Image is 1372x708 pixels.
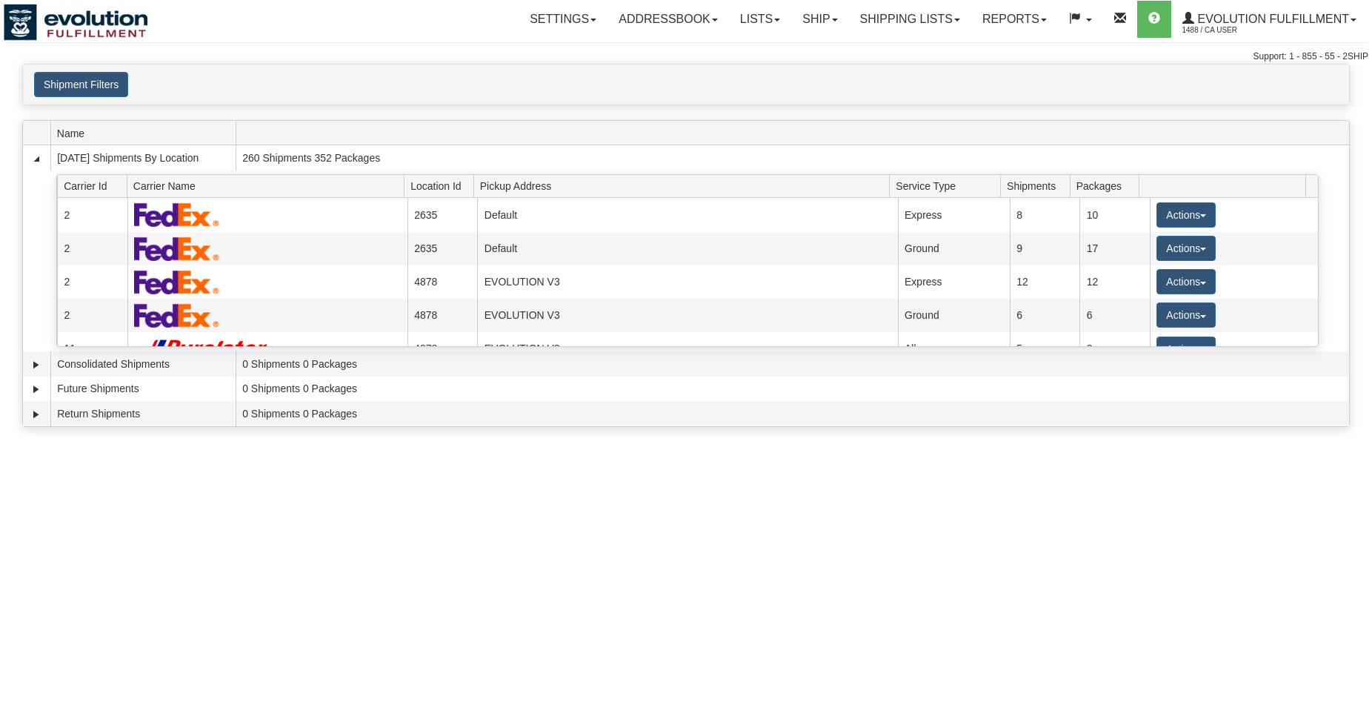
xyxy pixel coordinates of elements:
td: 6 [1079,299,1150,332]
td: 6 [1010,299,1080,332]
td: 12 [1079,265,1150,299]
td: EVOLUTION V3 [477,265,897,299]
td: Consolidated Shipments [50,351,236,377]
td: 10 [1079,198,1150,231]
td: 0 Shipments 0 Packages [236,351,1349,377]
td: Default [477,198,897,231]
a: Settings [519,1,607,38]
span: Evolution Fulfillment [1194,13,1349,25]
td: 0 Shipments 0 Packages [236,401,1349,426]
a: Shipping lists [849,1,971,38]
td: Ground [898,232,1010,265]
td: All [898,332,1010,365]
span: Carrier Id [64,174,127,197]
img: FedEx Express® [134,303,219,328]
a: Expand [29,357,44,372]
td: 2 [57,265,127,299]
button: Actions [1156,236,1216,261]
td: 2635 [407,232,478,265]
td: 2635 [407,198,478,231]
a: Reports [971,1,1058,38]
button: Actions [1156,202,1216,228]
a: Evolution Fulfillment 1488 / CA User [1171,1,1368,38]
td: 8 [1010,198,1080,231]
td: Future Shipments [50,377,236,402]
td: [DATE] Shipments By Location [50,145,236,171]
td: 4878 [407,265,478,299]
td: Express [898,198,1010,231]
span: Location Id [410,174,473,197]
td: EVOLUTION V3 [477,299,897,332]
td: EVOLUTION V3 [477,332,897,365]
td: Express [898,265,1010,299]
td: 4878 [407,299,478,332]
td: 11 [57,332,127,365]
td: 8 [1079,332,1150,365]
td: Ground [898,299,1010,332]
img: logo1488.jpg [4,4,148,41]
td: 9 [1010,232,1080,265]
a: Lists [729,1,791,38]
td: 2 [57,299,127,332]
button: Actions [1156,269,1216,294]
span: Shipments [1007,174,1070,197]
td: 4878 [407,332,478,365]
iframe: chat widget [1338,278,1371,429]
td: 2 [57,198,127,231]
td: Default [477,232,897,265]
span: Packages [1076,174,1139,197]
span: Pickup Address [480,174,890,197]
button: Shipment Filters [34,72,128,97]
td: 0 Shipments 0 Packages [236,377,1349,402]
img: FedEx Express® [134,236,219,261]
span: Carrier Name [133,174,404,197]
a: Collapse [29,151,44,166]
button: Actions [1156,337,1216,362]
span: 1488 / CA User [1182,23,1293,38]
a: Addressbook [607,1,729,38]
td: 5 [1010,332,1080,365]
td: Return Shipments [50,401,236,426]
div: Support: 1 - 855 - 55 - 2SHIP [4,50,1368,63]
span: Service Type [896,174,1000,197]
img: FedEx Express® [134,270,219,294]
td: 17 [1079,232,1150,265]
img: FedEx Express® [134,202,219,227]
a: Expand [29,382,44,397]
td: 12 [1010,265,1080,299]
span: Name [57,122,236,145]
a: Ship [791,1,848,38]
td: 2 [57,232,127,265]
a: Expand [29,407,44,422]
button: Actions [1156,302,1216,328]
img: Purolator [134,339,274,359]
td: 260 Shipments 352 Packages [236,145,1349,171]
